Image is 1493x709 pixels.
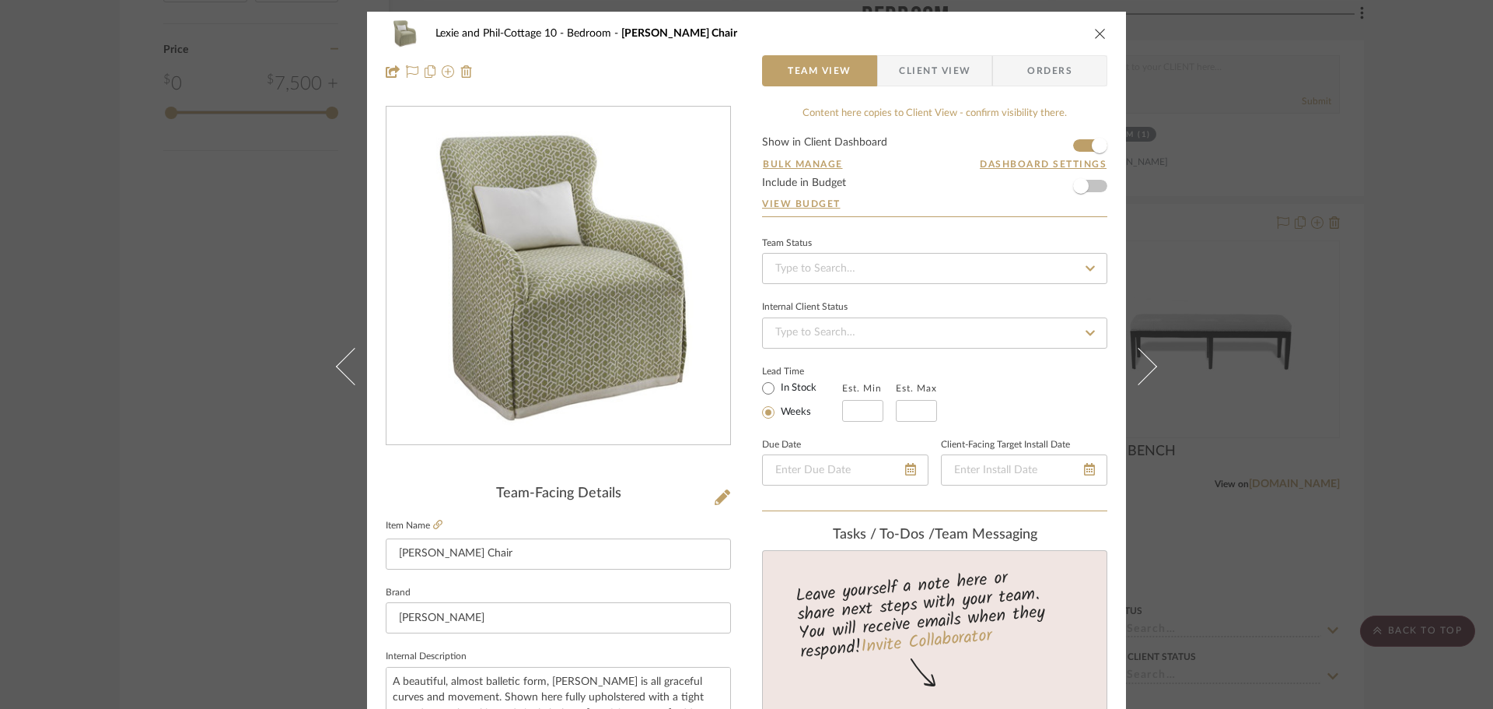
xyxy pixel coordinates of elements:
input: Enter Install Date [941,455,1107,486]
span: Orders [1010,55,1089,86]
label: Est. Min [842,383,882,394]
span: Tasks / To-Dos / [833,528,935,542]
div: Team-Facing Details [386,486,731,503]
div: Content here copies to Client View - confirm visibility there. [762,106,1107,121]
div: team Messaging [762,527,1107,544]
label: Weeks [778,405,811,419]
a: Invite Collaborator [860,623,993,662]
div: 0 [386,107,730,445]
span: Lexie and Phil-Cottage 10 [435,28,567,39]
button: Dashboard Settings [979,157,1107,171]
img: 45b9fb0e-13e6-4eec-a536-8c75d358c6bc_436x436.jpg [412,107,704,445]
span: Client View [899,55,970,86]
label: Est. Max [896,383,937,394]
input: Type to Search… [762,253,1107,284]
mat-radio-group: Select item type [762,378,842,422]
label: In Stock [778,381,816,395]
img: 45b9fb0e-13e6-4eec-a536-8c75d358c6bc_48x40.jpg [386,18,423,49]
button: close [1093,26,1107,40]
a: View Budget [762,198,1107,210]
label: Internal Description [386,653,467,661]
div: Team Status [762,240,812,247]
img: Remove from project [460,65,473,78]
span: Team View [788,55,851,86]
span: [PERSON_NAME] Chair [621,28,737,39]
input: Enter Item Name [386,539,731,570]
input: Enter Due Date [762,455,928,486]
button: Bulk Manage [762,157,844,171]
label: Due Date [762,441,801,449]
div: Internal Client Status [762,304,848,311]
div: Leave yourself a note here or share next steps with your team. You will receive emails when they ... [760,561,1110,665]
span: Bedroom [567,28,621,39]
label: Brand [386,589,411,597]
label: Client-Facing Target Install Date [941,441,1070,449]
label: Lead Time [762,364,842,378]
input: Enter Brand [386,602,731,634]
label: Item Name [386,519,442,532]
input: Type to Search… [762,318,1107,349]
